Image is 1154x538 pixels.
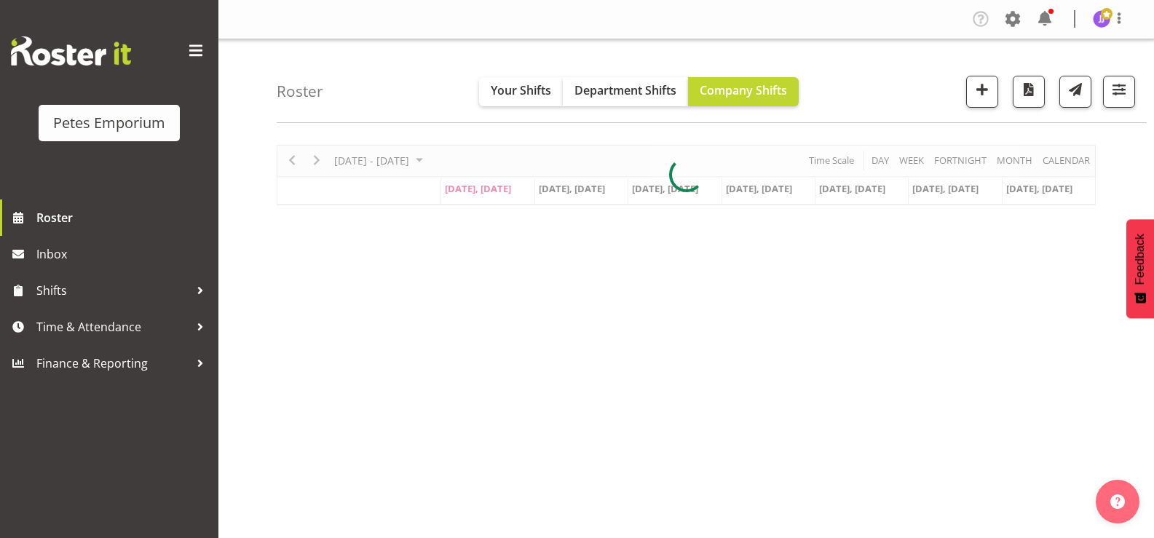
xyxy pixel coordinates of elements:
button: Department Shifts [563,77,688,106]
span: Time & Attendance [36,316,189,338]
span: Department Shifts [574,82,676,98]
span: Your Shifts [491,82,551,98]
div: Petes Emporium [53,112,165,134]
button: Feedback - Show survey [1126,219,1154,318]
span: Shifts [36,280,189,301]
button: Download a PDF of the roster according to the set date range. [1013,76,1045,108]
h4: Roster [277,83,323,100]
img: Rosterit website logo [11,36,131,66]
button: Add a new shift [966,76,998,108]
span: Inbox [36,243,211,265]
span: Feedback [1134,234,1147,285]
span: Company Shifts [700,82,787,98]
img: help-xxl-2.png [1110,494,1125,509]
span: Finance & Reporting [36,352,189,374]
span: Roster [36,207,211,229]
button: Your Shifts [479,77,563,106]
button: Send a list of all shifts for the selected filtered period to all rostered employees. [1059,76,1091,108]
img: janelle-jonkers702.jpg [1093,10,1110,28]
button: Company Shifts [688,77,799,106]
button: Filter Shifts [1103,76,1135,108]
